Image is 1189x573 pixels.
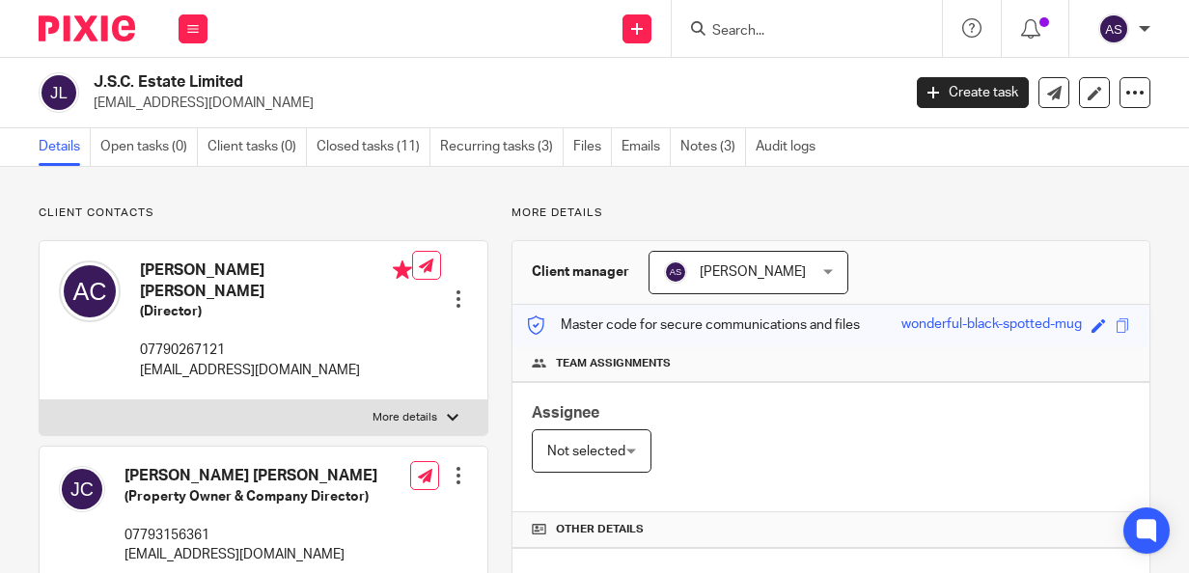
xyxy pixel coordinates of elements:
[373,410,437,425] p: More details
[39,205,488,221] p: Client contacts
[901,314,1082,337] div: wonderful-black-spotted-mug
[532,405,599,421] span: Assignee
[756,128,825,166] a: Audit logs
[393,260,412,280] i: Primary
[59,260,121,322] img: svg%3E
[527,315,860,335] p: Master code for secure communications and files
[59,466,105,512] img: svg%3E
[710,23,884,41] input: Search
[440,128,564,166] a: Recurring tasks (3)
[547,445,625,458] span: Not selected
[124,487,377,506] h5: (Property Owner & Company Director)
[573,128,612,166] a: Files
[39,128,91,166] a: Details
[917,77,1029,108] a: Create task
[556,522,644,537] span: Other details
[556,356,671,371] span: Team assignments
[680,128,746,166] a: Notes (3)
[124,545,377,564] p: [EMAIL_ADDRESS][DOMAIN_NAME]
[140,341,412,360] p: 07790267121
[622,128,671,166] a: Emails
[124,526,377,545] p: 07793156361
[39,72,79,113] img: svg%3E
[317,128,430,166] a: Closed tasks (11)
[140,302,412,321] h5: (Director)
[94,72,729,93] h2: J.S.C. Estate Limited
[207,128,307,166] a: Client tasks (0)
[1098,14,1129,44] img: svg%3E
[124,466,377,486] h4: [PERSON_NAME] [PERSON_NAME]
[94,94,888,113] p: [EMAIL_ADDRESS][DOMAIN_NAME]
[700,265,806,279] span: [PERSON_NAME]
[532,262,629,282] h3: Client manager
[664,260,687,284] img: svg%3E
[140,260,412,302] h4: [PERSON_NAME] [PERSON_NAME]
[39,15,135,41] img: Pixie
[100,128,198,166] a: Open tasks (0)
[140,361,412,380] p: [EMAIL_ADDRESS][DOMAIN_NAME]
[512,205,1150,221] p: More details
